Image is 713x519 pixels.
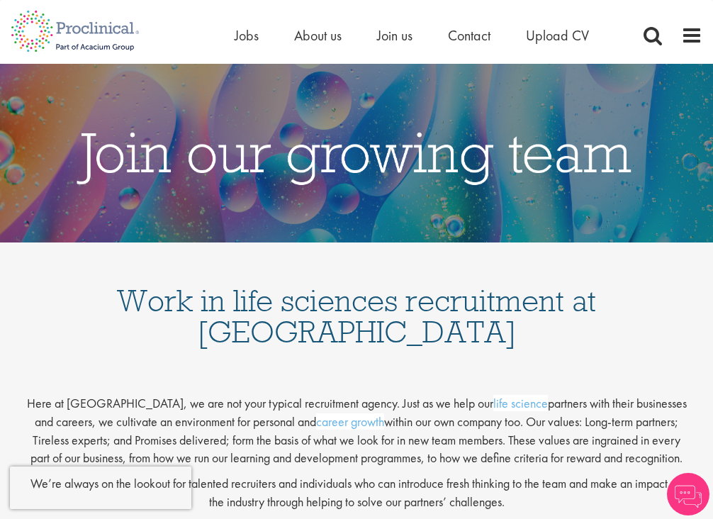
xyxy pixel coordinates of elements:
[526,26,589,45] a: Upload CV
[10,467,191,509] iframe: reCAPTCHA
[23,257,690,347] h1: Work in life sciences recruitment at [GEOGRAPHIC_DATA]
[23,383,690,467] p: Here at [GEOGRAPHIC_DATA], we are not your typical recruitment agency. Just as we help our partne...
[448,26,490,45] a: Contact
[316,413,384,430] a: career growth
[377,26,412,45] a: Join us
[667,473,709,515] img: Chatbot
[493,395,548,411] a: life science
[294,26,342,45] a: About us
[235,26,259,45] a: Jobs
[23,474,690,510] p: We’re always on the lookout for talented recruiters and individuals who can introduce fresh think...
